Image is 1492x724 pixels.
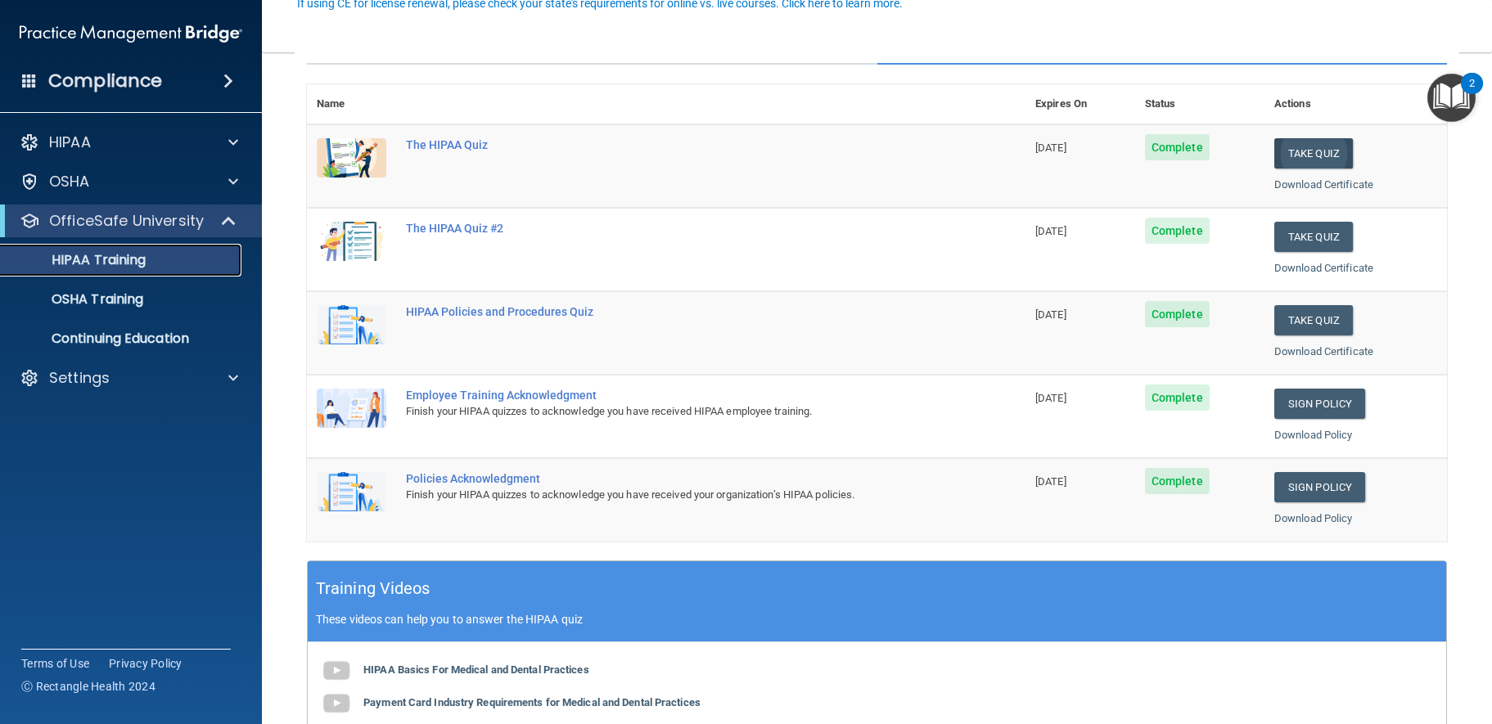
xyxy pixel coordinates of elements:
[1025,84,1135,124] th: Expires On
[11,291,143,308] p: OSHA Training
[316,613,1438,626] p: These videos can help you to answer the HIPAA quiz
[1427,74,1476,122] button: Open Resource Center, 2 new notifications
[1035,225,1066,237] span: [DATE]
[406,402,944,421] div: Finish your HIPAA quizzes to acknowledge you have received HIPAA employee training.
[49,368,110,388] p: Settings
[406,305,944,318] div: HIPAA Policies and Procedures Quiz
[21,678,156,695] span: Ⓒ Rectangle Health 2024
[1469,83,1475,105] div: 2
[316,574,430,603] h5: Training Videos
[1145,468,1210,494] span: Complete
[1274,429,1353,441] a: Download Policy
[1035,308,1066,321] span: [DATE]
[1035,475,1066,488] span: [DATE]
[1135,84,1264,124] th: Status
[20,211,237,231] a: OfficeSafe University
[20,17,242,50] img: PMB logo
[406,389,944,402] div: Employee Training Acknowledgment
[1274,178,1373,191] a: Download Certificate
[1274,305,1353,335] button: Take Quiz
[363,663,589,676] b: HIPAA Basics For Medical and Dental Practices
[406,222,944,235] div: The HIPAA Quiz #2
[320,654,353,687] img: gray_youtube_icon.38fcd6cc.png
[406,138,944,151] div: The HIPAA Quiz
[1274,262,1373,274] a: Download Certificate
[1274,472,1365,502] a: Sign Policy
[20,133,238,152] a: HIPAA
[48,70,162,92] h4: Compliance
[20,368,238,388] a: Settings
[11,331,234,347] p: Continuing Education
[1274,345,1373,358] a: Download Certificate
[20,172,238,191] a: OSHA
[1274,138,1353,169] button: Take Quiz
[1264,84,1447,124] th: Actions
[406,472,944,485] div: Policies Acknowledgment
[11,252,146,268] p: HIPAA Training
[109,655,183,672] a: Privacy Policy
[406,485,944,505] div: Finish your HIPAA quizzes to acknowledge you have received your organization’s HIPAA policies.
[363,696,701,708] b: Payment Card Industry Requirements for Medical and Dental Practices
[1145,134,1210,160] span: Complete
[1274,222,1353,252] button: Take Quiz
[49,172,90,191] p: OSHA
[1274,389,1365,419] a: Sign Policy
[307,84,396,124] th: Name
[1274,512,1353,524] a: Download Policy
[1145,218,1210,244] span: Complete
[1035,142,1066,154] span: [DATE]
[49,211,204,231] p: OfficeSafe University
[1145,384,1210,411] span: Complete
[21,655,89,672] a: Terms of Use
[1145,301,1210,327] span: Complete
[320,687,353,720] img: gray_youtube_icon.38fcd6cc.png
[1035,392,1066,404] span: [DATE]
[49,133,91,152] p: HIPAA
